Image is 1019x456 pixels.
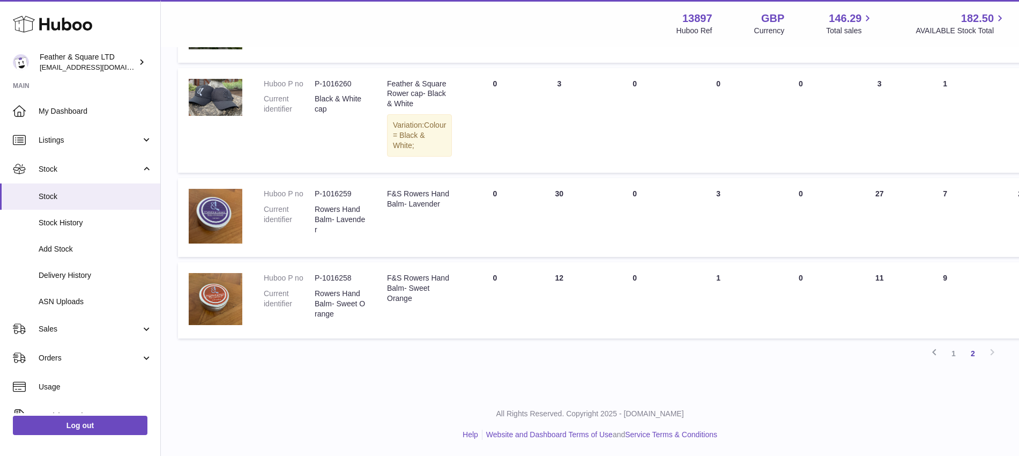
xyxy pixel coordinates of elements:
span: Colour = Black & White; [393,121,446,150]
span: Stock History [39,218,152,228]
a: 146.29 Total sales [826,11,874,36]
dt: Huboo P no [264,189,315,199]
span: AVAILABLE Stock Total [916,26,1006,36]
dd: Rowers Hand Balm- Lavender [315,204,366,235]
div: Variation: [387,114,452,157]
span: Stock [39,164,141,174]
span: 0 [799,79,803,88]
li: and [482,430,717,440]
td: 3 [678,178,758,257]
div: Feather & Square LTD [40,52,136,72]
td: 3 [527,68,591,173]
span: 146.29 [829,11,861,26]
dt: Current identifier [264,94,315,114]
dd: P-1016259 [315,189,366,199]
img: feathernsquare@gmail.com [13,54,29,70]
td: 1 [678,262,758,339]
td: 12 [527,262,591,339]
div: Feather & Square Rower cap- Black & White [387,79,452,109]
div: Currency [754,26,785,36]
span: Sales [39,324,141,334]
td: 30 [527,178,591,257]
td: 0 [591,178,678,257]
div: Huboo Ref [676,26,712,36]
a: Log out [13,416,147,435]
span: Total sales [826,26,874,36]
a: Help [463,430,478,439]
a: 182.50 AVAILABLE Stock Total [916,11,1006,36]
dd: Rowers Hand Balm- Sweet Orange [315,289,366,319]
span: Orders [39,353,141,363]
a: 1 [944,344,963,363]
dt: Huboo P no [264,79,315,89]
span: [EMAIL_ADDRESS][DOMAIN_NAME] [40,63,158,71]
dt: Current identifier [264,204,315,235]
dt: Current identifier [264,289,315,319]
span: ASN Uploads [39,297,152,307]
td: 0 [463,178,527,257]
span: My Dashboard [39,106,152,116]
div: F&S Rowers Hand Balm- Lavender [387,189,452,209]
img: product image [189,189,242,244]
span: Add Stock [39,244,152,254]
td: 0 [591,68,678,173]
span: Stock [39,192,152,202]
strong: GBP [761,11,784,26]
span: 182.50 [961,11,994,26]
dt: Huboo P no [264,273,315,283]
a: Service Terms & Conditions [625,430,717,439]
td: 0 [463,68,527,173]
span: Listings [39,135,141,145]
td: 0 [463,262,527,339]
span: Usage [39,382,152,392]
p: All Rights Reserved. Copyright 2025 - [DOMAIN_NAME] [169,409,1010,419]
td: 9 [916,262,975,339]
td: 7 [916,178,975,257]
dd: P-1016258 [315,273,366,283]
dd: Black & White cap [315,94,366,114]
img: product image [189,273,242,325]
a: 2 [963,344,983,363]
span: 0 [799,274,803,282]
a: Website and Dashboard Terms of Use [486,430,613,439]
td: 0 [678,68,758,173]
td: 27 [843,178,916,257]
span: 0 [799,189,803,198]
td: 1 [916,68,975,173]
strong: 13897 [682,11,712,26]
dd: P-1016260 [315,79,366,89]
span: Invoicing and Payments [39,411,141,421]
td: 11 [843,262,916,339]
img: product image [189,79,242,116]
td: 0 [591,262,678,339]
div: F&S Rowers Hand Balm- Sweet Orange [387,273,452,304]
span: Delivery History [39,270,152,281]
td: 3 [843,68,916,173]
